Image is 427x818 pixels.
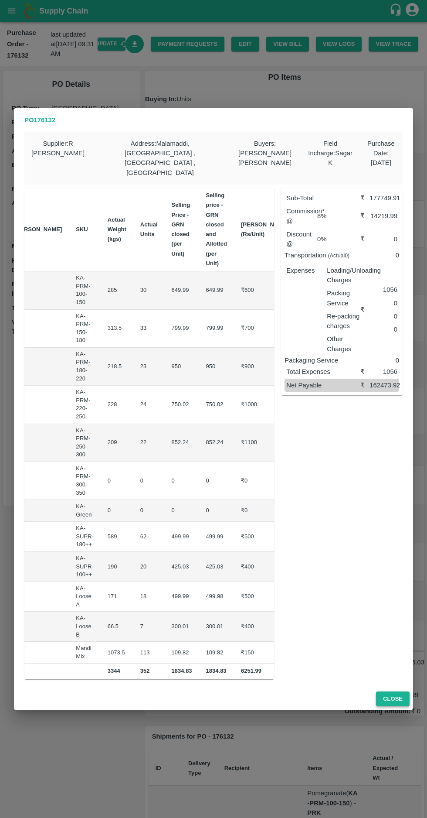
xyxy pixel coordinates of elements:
[165,500,199,522] td: 0
[172,667,192,674] b: 1834.83
[285,250,361,260] p: Transportation
[369,367,397,376] div: 1056
[301,132,359,185] div: Field Incharge : Sagar K
[69,612,100,642] td: KA-Loose B
[140,667,150,674] b: 352
[133,642,165,664] td: 113
[328,253,350,259] small: (Actual 0 )
[361,356,399,365] p: 0
[359,132,403,185] div: Purchase Date : [DATE]
[286,380,360,390] p: Net Payable
[241,221,288,237] b: [PERSON_NAME] (Rs/Unit)
[234,552,295,582] td: ₹400
[101,582,133,612] td: 171
[285,356,361,365] p: Packaging Service
[101,348,133,386] td: 218.5
[69,522,100,552] td: KA-SUPR-180++
[133,348,165,386] td: 23
[234,348,295,386] td: ₹900
[369,211,397,221] div: 14219.99
[199,310,234,348] td: 799.99
[199,462,234,500] td: 0
[317,211,348,221] p: 8 %
[69,500,100,522] td: KA-Green
[101,642,133,664] td: 1073.5
[360,211,369,221] div: ₹
[369,234,397,244] div: 0
[327,266,360,285] p: Loading/Unloading Charges
[101,271,133,309] td: 285
[133,500,165,522] td: 0
[234,612,295,642] td: ₹400
[286,367,360,376] p: Total Expenses
[234,271,295,309] td: ₹600
[165,522,199,552] td: 499.99
[199,500,234,522] td: 0
[234,424,295,462] td: ₹1100
[327,334,360,354] p: Other Charges
[234,310,295,348] td: ₹700
[199,582,234,612] td: 499.98
[108,216,126,243] b: Actual Weight (kgs)
[101,612,133,642] td: 66.5
[133,522,165,552] td: 62
[286,206,317,226] p: Commission* @
[76,226,88,233] b: SKU
[327,288,360,308] p: Packing Service
[199,522,234,552] td: 499.99
[140,221,158,237] b: Actual Units
[101,462,133,500] td: 0
[199,271,234,309] td: 649.99
[101,310,133,348] td: 313.5
[241,667,261,674] b: 6251.99
[234,582,295,612] td: ₹500
[369,193,397,203] div: 177749.91
[69,424,100,462] td: KA-PRM-250-300
[234,522,295,552] td: ₹500
[361,250,399,260] p: 0
[327,311,360,331] p: Re-packing charges
[165,462,199,500] td: 0
[360,367,369,376] div: ₹
[133,310,165,348] td: 33
[101,522,133,552] td: 589
[108,667,120,674] b: 3344
[360,234,369,244] div: ₹
[286,193,360,203] p: Sub-Total
[133,552,165,582] td: 20
[165,386,199,424] td: 750.02
[69,642,100,664] td: Mandi Mix
[69,271,100,309] td: KA-PRM-100-150
[101,500,133,522] td: 0
[101,424,133,462] td: 209
[165,552,199,582] td: 425.03
[376,691,410,707] button: Close
[369,380,397,390] div: 162473.92
[69,386,100,424] td: KA-PRM-220-250
[24,116,55,123] b: PO 176132
[366,308,397,321] div: 0
[69,348,100,386] td: KA-PRM-180-220
[369,285,397,294] p: 1056
[286,229,317,249] p: Discount @
[133,424,165,462] td: 22
[206,667,227,674] b: 1834.83
[199,612,234,642] td: 300.01
[366,321,397,334] div: 0
[133,386,165,424] td: 24
[165,582,199,612] td: 499.99
[69,552,100,582] td: KA-SUPR-100++
[165,310,199,348] td: 799.99
[286,266,320,275] p: Expenses
[165,612,199,642] td: 300.01
[199,386,234,424] td: 750.02
[360,380,369,390] div: ₹
[165,642,199,664] td: 109.82
[165,424,199,462] td: 852.24
[199,348,234,386] td: 950
[234,642,295,664] td: ₹150
[360,193,369,203] div: ₹
[234,462,295,500] td: ₹0
[360,305,369,315] div: ₹
[69,462,100,500] td: KA-PRM-300-350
